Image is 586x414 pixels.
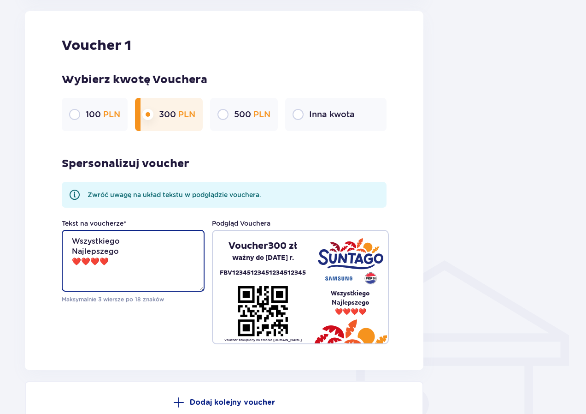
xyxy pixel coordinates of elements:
[62,295,205,304] p: Maksymalnie 3 wiersze po 18 znaków
[86,109,120,120] p: 100
[253,109,270,119] span: PLN
[224,338,302,342] p: Voucher zakupiony na stronie [DOMAIN_NAME]
[103,109,120,119] span: PLN
[313,288,388,316] pre: Wszystkiego Najlepszego ❤️❤️❤️❤️
[229,240,297,252] p: Voucher 300 zł
[190,397,275,408] p: Dodaj kolejny voucher
[212,219,270,228] p: Podgląd Vouchera
[220,268,306,278] p: FBV12345123451234512345
[62,73,387,87] p: Wybierz kwotę Vouchera
[178,109,195,119] span: PLN
[318,238,383,284] img: Suntago - Samsung - Pepsi
[62,219,126,228] label: Tekst na voucherze *
[62,230,205,292] textarea: Wszystkiego Najlepszego ❤️❤️❤️❤️
[88,190,261,199] p: Zwróć uwagę na układ tekstu w podglądzie vouchera.
[159,109,195,120] p: 300
[62,37,131,54] p: Voucher 1
[62,157,189,171] p: Spersonalizuj voucher
[309,109,355,120] p: Inna kwota
[232,252,294,264] p: ważny do [DATE] r.
[234,109,270,120] p: 500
